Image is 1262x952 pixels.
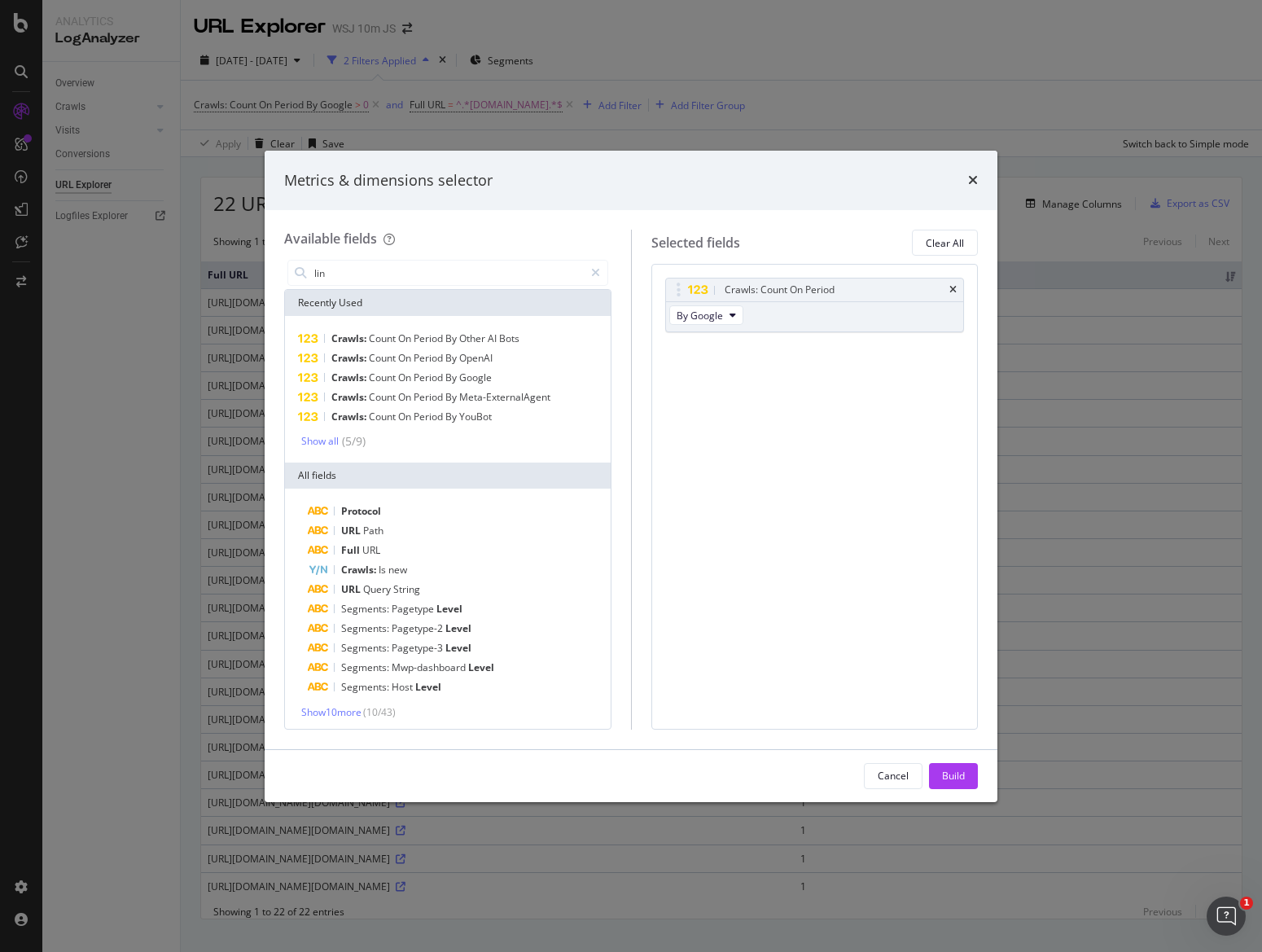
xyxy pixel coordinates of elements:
[341,680,392,694] span: Segments:
[392,621,445,635] span: Pagetype-2
[398,371,414,384] span: On
[651,234,740,252] div: Selected fields
[341,641,392,655] span: Segments:
[341,621,392,635] span: Segments:
[926,236,964,250] div: Clear All
[369,371,398,384] span: Count
[341,543,362,557] span: Full
[339,433,366,450] div: ( 5 / 9 )
[677,309,723,322] span: By Google
[968,170,978,191] div: times
[864,763,922,789] button: Cancel
[488,331,499,345] span: AI
[665,278,965,332] div: Crawls: Count On PeriodtimesBy Google
[393,582,420,596] span: String
[445,641,471,655] span: Level
[445,621,471,635] span: Level
[265,151,997,802] div: modal
[369,410,398,423] span: Count
[331,410,369,423] span: Crawls:
[392,641,445,655] span: Pagetype-3
[392,660,468,674] span: Mwp-dashboard
[392,680,415,694] span: Host
[285,290,611,316] div: Recently Used
[415,680,441,694] span: Level
[331,331,369,345] span: Crawls:
[313,261,584,285] input: Search by field name
[398,390,414,404] span: On
[459,371,492,384] span: Google
[398,351,414,365] span: On
[414,331,445,345] span: Period
[929,763,978,789] button: Build
[301,436,339,447] div: Show all
[379,563,388,577] span: Is
[341,524,363,537] span: URL
[468,660,494,674] span: Level
[942,769,965,783] div: Build
[459,351,493,365] span: OpenAI
[445,410,459,423] span: By
[341,563,379,577] span: Crawls:
[499,331,519,345] span: Bots
[363,705,396,719] span: ( 10 / 43 )
[445,371,459,384] span: By
[363,524,383,537] span: Path
[341,602,392,616] span: Segments:
[445,331,459,345] span: By
[725,282,835,298] div: Crawls: Count On Period
[1207,897,1246,936] iframe: Intercom live chat
[369,390,398,404] span: Count
[949,285,957,295] div: times
[414,351,445,365] span: Period
[398,331,414,345] span: On
[398,410,414,423] span: On
[392,602,436,616] span: Pagetype
[878,769,909,783] div: Cancel
[341,504,381,518] span: Protocol
[331,390,369,404] span: Crawls:
[414,410,445,423] span: Period
[331,371,369,384] span: Crawls:
[1240,897,1253,910] span: 1
[301,705,362,719] span: Show 10 more
[414,390,445,404] span: Period
[341,582,363,596] span: URL
[369,331,398,345] span: Count
[388,563,407,577] span: new
[459,331,488,345] span: Other
[445,390,459,404] span: By
[285,463,611,489] div: All fields
[284,170,493,191] div: Metrics & dimensions selector
[912,230,978,256] button: Clear All
[331,351,369,365] span: Crawls:
[362,543,380,557] span: URL
[341,660,392,674] span: Segments:
[436,602,462,616] span: Level
[363,582,393,596] span: Query
[369,351,398,365] span: Count
[284,230,377,248] div: Available fields
[445,351,459,365] span: By
[414,371,445,384] span: Period
[459,410,492,423] span: YouBot
[669,305,743,325] button: By Google
[459,390,550,404] span: Meta-ExternalAgent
